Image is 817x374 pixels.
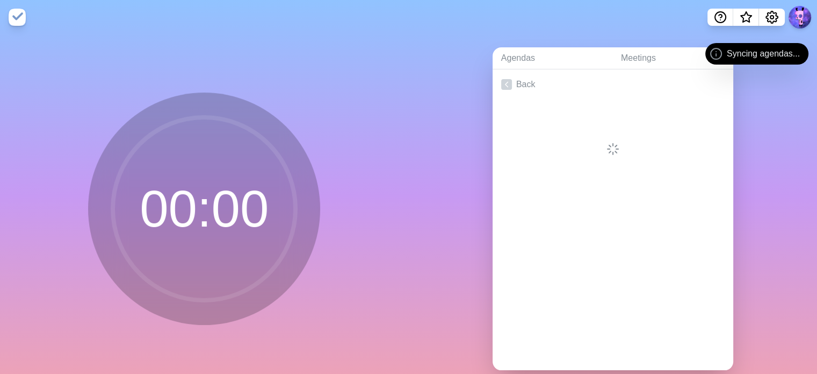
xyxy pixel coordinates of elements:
a: Meetings [612,47,733,69]
button: Settings [759,9,785,26]
img: timeblocks logo [9,9,26,26]
span: Syncing agendas... [727,47,800,60]
button: What’s new [733,9,759,26]
button: Help [707,9,733,26]
a: Agendas [493,47,612,69]
a: Back [493,69,733,100]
